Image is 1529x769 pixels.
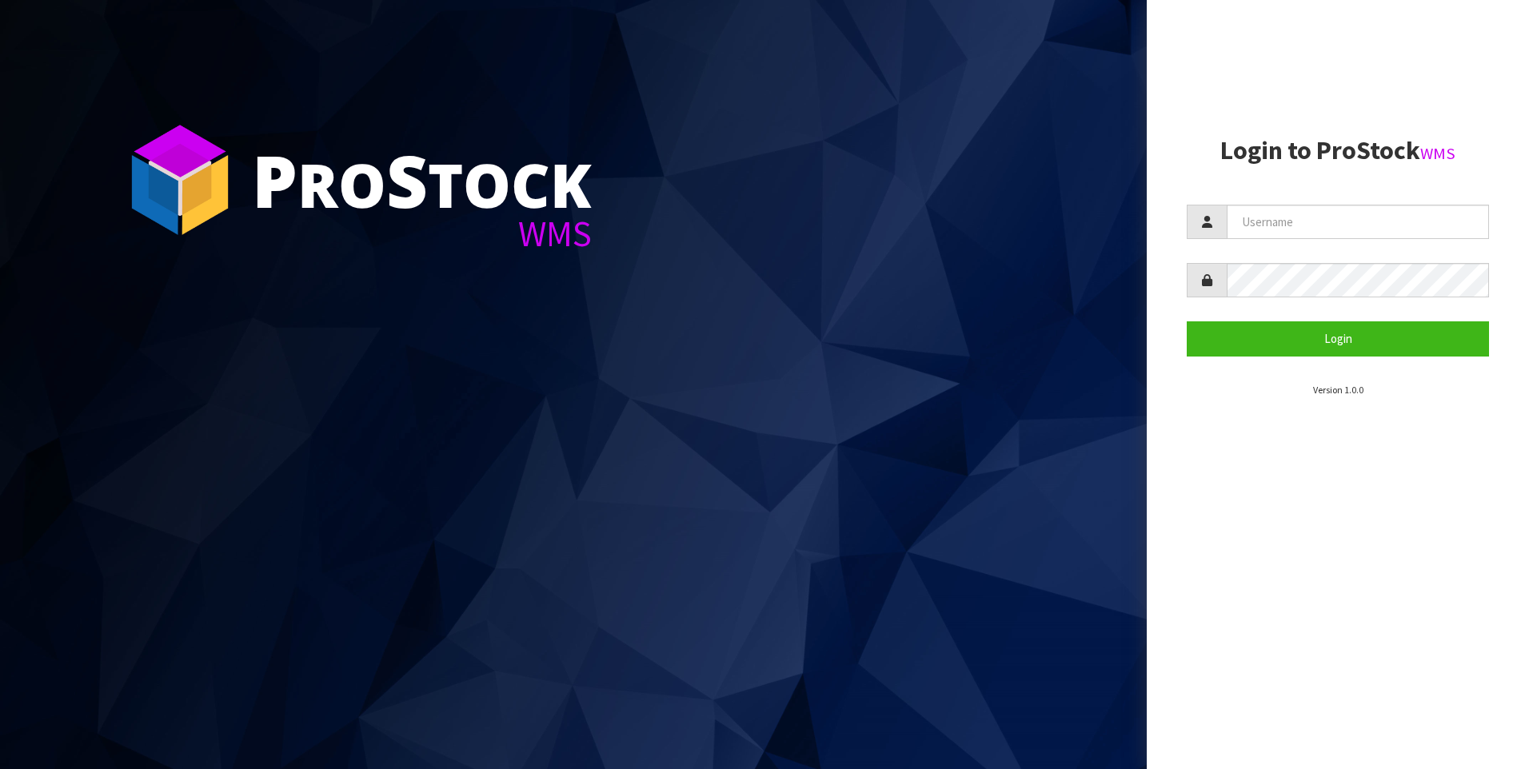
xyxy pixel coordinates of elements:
[252,216,592,252] div: WMS
[1187,321,1489,356] button: Login
[120,120,240,240] img: ProStock Cube
[252,144,592,216] div: ro tock
[252,131,297,229] span: P
[1313,384,1363,396] small: Version 1.0.0
[1420,143,1455,164] small: WMS
[1227,205,1489,239] input: Username
[1187,137,1489,165] h2: Login to ProStock
[386,131,428,229] span: S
